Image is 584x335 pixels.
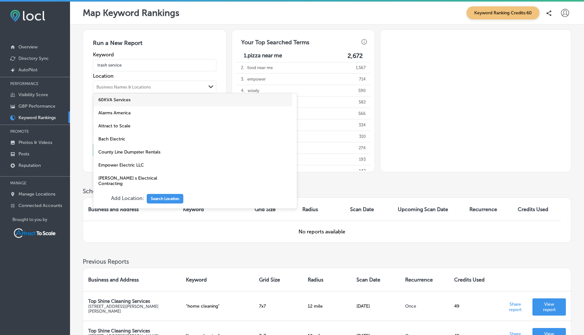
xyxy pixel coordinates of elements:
[18,140,52,145] p: Photos & Videos
[244,52,282,60] p: 1. pizza near me
[241,62,244,73] p: 2 .
[18,151,29,157] p: Posts
[18,92,48,97] p: Visibility Score
[98,175,162,186] label: Leyva s Electrical Contracting
[400,268,449,291] th: Recurrence
[351,268,400,291] th: Scan Date
[503,300,527,312] p: Share report
[83,221,561,242] td: No reports available
[241,85,244,96] p: 4 .
[88,298,176,304] p: Top Shine Cleaning Services
[449,291,498,321] td: 49
[359,165,366,176] p: 142
[98,110,162,116] label: Alarms America
[93,73,216,79] label: Location
[359,142,366,153] p: 274
[359,74,366,85] p: 714
[83,8,179,18] p: Map Keyword Rankings
[467,6,539,19] span: Keyword Ranking Credits: 60
[83,188,571,195] h3: Scheduled Reports
[513,198,561,221] th: Credits Used
[254,291,303,321] td: 7 x 7
[98,162,162,168] label: Empower Electric LLC
[247,62,273,73] p: food near me
[186,303,249,309] p: " home cleaning "
[96,84,151,89] div: Business Names & Locations
[181,268,254,291] th: Keyword
[250,198,297,221] th: Grid Size
[98,123,162,129] label: Attract to Scale
[18,103,55,109] p: GBP Performance
[83,198,178,221] th: Business and Address
[247,74,266,85] p: empower
[93,39,216,52] h3: Run a New Report
[358,108,366,119] p: 566
[18,115,56,120] p: Keyword Rankings
[359,119,366,131] p: 334
[88,328,176,334] p: Top Shine Cleaning Services
[449,268,498,291] th: Credits Used
[111,195,144,201] p: Add Location:
[93,95,114,101] label: Grid Size
[93,117,216,123] label: Recurrence
[18,67,38,73] p: AutoPilot
[18,44,38,50] p: Overview
[98,97,162,103] label: 60KVA Services
[358,85,366,96] p: 590
[359,96,366,108] p: 582
[18,203,62,208] p: Connected Accounts
[178,198,250,221] th: Keyword
[348,52,363,60] label: 2,672
[393,198,464,221] th: Upcoming Scan Date
[147,194,183,203] button: Search Location
[538,302,561,312] p: View report
[464,198,513,221] th: Recurrence
[351,291,400,321] td: [DATE]
[98,136,162,142] label: Bach Electric
[345,198,393,221] th: Scan Date
[254,268,303,291] th: Grid Size
[83,258,571,265] h3: Previous Reports
[10,10,45,22] img: fda3e92497d09a02dc62c9cd864e3231.png
[93,56,216,74] input: Search Keyword
[359,131,366,142] p: 310
[532,298,566,316] a: View report
[303,268,351,291] th: Radius
[93,143,216,157] button: Run Report
[248,85,259,96] p: wisely
[18,163,41,168] p: Reputation
[241,74,244,85] p: 3 .
[12,227,57,239] img: Attract To Scale
[93,52,216,58] label: Keyword
[297,198,345,221] th: Radius
[18,191,55,197] p: Manage Locations
[356,62,366,73] p: 1,567
[405,303,444,309] p: Once
[303,291,351,321] td: 12 mile
[359,154,366,165] p: 193
[12,217,70,222] p: Brought to you by
[18,56,49,61] p: Directory Sync
[236,34,314,48] h3: Your Top Searched Terms
[83,268,181,291] th: Business and Address
[88,304,176,314] p: [STREET_ADDRESS][PERSON_NAME][PERSON_NAME]
[98,149,162,155] label: County Line Dumpster Rentals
